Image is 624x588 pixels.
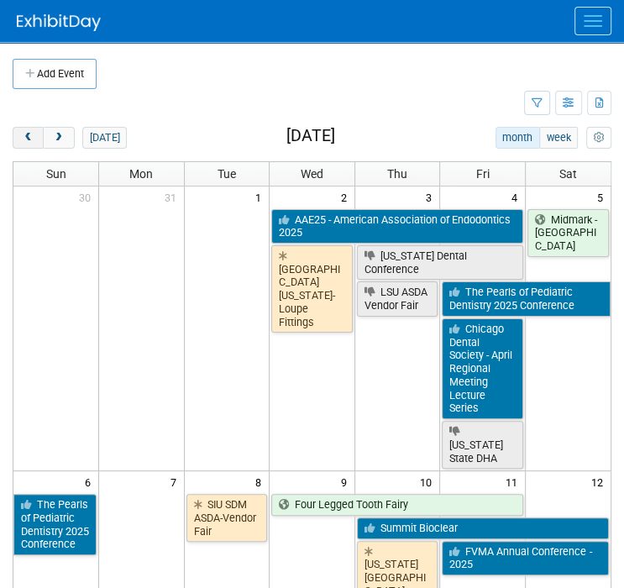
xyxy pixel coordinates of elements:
[13,494,97,555] a: The Pearls of Pediatric Dentistry 2025 Conference
[442,421,523,469] a: [US_STATE] State DHA
[504,471,525,492] span: 11
[83,471,98,492] span: 6
[218,167,236,181] span: Tue
[442,318,523,419] a: Chicago Dental Society - April Regional Meeting Lecture Series
[442,281,611,316] a: The Pearls of Pediatric Dentistry 2025 Conference
[539,127,578,149] button: week
[559,167,577,181] span: Sat
[77,186,98,207] span: 30
[357,517,609,539] a: Summit Bioclear
[595,186,611,207] span: 5
[301,167,323,181] span: Wed
[271,494,523,516] a: Four Legged Tooth Fairy
[424,186,439,207] span: 3
[46,167,66,181] span: Sun
[476,167,490,181] span: Fri
[510,186,525,207] span: 4
[387,167,407,181] span: Thu
[286,127,335,145] h2: [DATE]
[13,127,44,149] button: prev
[339,186,354,207] span: 2
[43,127,74,149] button: next
[574,7,611,35] button: Menu
[13,59,97,89] button: Add Event
[357,281,438,316] a: LSU ASDA Vendor Fair
[163,186,184,207] span: 31
[82,127,127,149] button: [DATE]
[169,471,184,492] span: 7
[129,167,153,181] span: Mon
[527,209,609,257] a: Midmark - [GEOGRAPHIC_DATA]
[590,471,611,492] span: 12
[17,14,101,31] img: ExhibitDay
[339,471,354,492] span: 9
[593,133,604,144] i: Personalize Calendar
[186,494,268,542] a: SIU SDM ASDA-Vendor Fair
[271,245,353,333] a: [GEOGRAPHIC_DATA][US_STATE]-Loupe Fittings
[496,127,540,149] button: month
[418,471,439,492] span: 10
[254,471,269,492] span: 8
[357,245,523,280] a: [US_STATE] Dental Conference
[254,186,269,207] span: 1
[586,127,611,149] button: myCustomButton
[442,541,609,575] a: FVMA Annual Conference - 2025
[271,209,523,244] a: AAE25 - American Association of Endodontics 2025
